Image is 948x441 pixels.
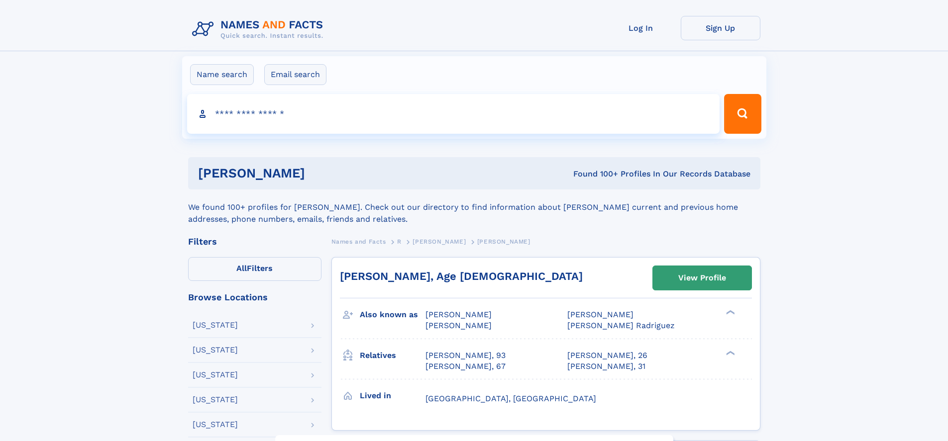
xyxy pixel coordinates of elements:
button: Search Button [724,94,761,134]
a: [PERSON_NAME] [413,235,466,248]
div: ❯ [724,309,736,316]
a: [PERSON_NAME], 31 [567,361,645,372]
div: [US_STATE] [193,421,238,429]
label: Name search [190,64,254,85]
span: [PERSON_NAME] [425,310,492,319]
a: Log In [601,16,681,40]
input: search input [187,94,720,134]
a: [PERSON_NAME], 26 [567,350,647,361]
a: Names and Facts [331,235,386,248]
h1: [PERSON_NAME] [198,167,439,179]
a: Sign Up [681,16,760,40]
span: [PERSON_NAME] Radriguez [567,321,675,330]
h3: Relatives [360,347,425,364]
span: [PERSON_NAME] [567,310,633,319]
span: [PERSON_NAME] [425,321,492,330]
div: Browse Locations [188,293,321,302]
span: [PERSON_NAME] [413,238,466,245]
div: Found 100+ Profiles In Our Records Database [439,169,750,179]
h3: Lived in [360,387,425,404]
h3: Also known as [360,306,425,323]
span: [PERSON_NAME] [477,238,530,245]
div: [US_STATE] [193,321,238,329]
a: [PERSON_NAME], 93 [425,350,506,361]
img: Logo Names and Facts [188,16,331,43]
a: [PERSON_NAME], 67 [425,361,506,372]
div: Filters [188,237,321,246]
div: View Profile [678,266,726,289]
div: [US_STATE] [193,371,238,379]
span: [GEOGRAPHIC_DATA], [GEOGRAPHIC_DATA] [425,394,596,403]
label: Filters [188,257,321,281]
label: Email search [264,64,326,85]
a: R [397,235,402,248]
div: ❯ [724,350,736,356]
span: All [236,264,247,273]
a: [PERSON_NAME], Age [DEMOGRAPHIC_DATA] [340,270,583,282]
span: R [397,238,402,245]
div: [US_STATE] [193,396,238,404]
a: View Profile [653,266,751,290]
div: [US_STATE] [193,346,238,354]
div: We found 100+ profiles for [PERSON_NAME]. Check out our directory to find information about [PERS... [188,189,760,225]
